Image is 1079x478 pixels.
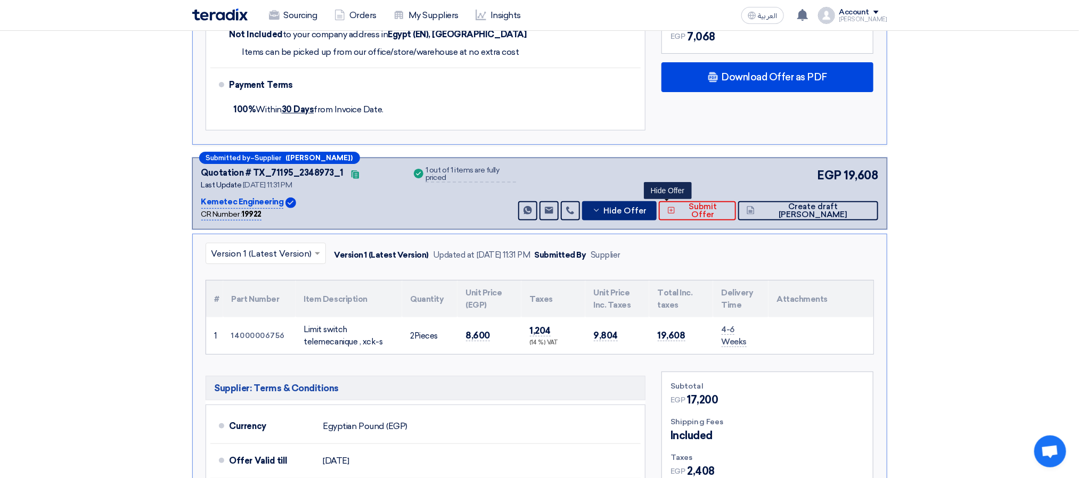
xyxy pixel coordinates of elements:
b: 19922 [242,210,261,219]
a: Sourcing [260,4,326,27]
div: Updated at [DATE] 11:31 PM [433,249,530,261]
button: Create draft [PERSON_NAME] [738,201,878,220]
td: 14000006756 [223,317,296,354]
button: Hide Offer [582,201,657,220]
span: EGP [671,394,685,406]
a: My Suppliers [385,4,467,27]
span: 4-6 Weeks [722,325,747,347]
span: Last Update [201,180,242,189]
th: Quantity [402,281,457,317]
span: [DATE] 11:31 PM [243,180,292,189]
span: EGP [818,167,842,184]
div: Version 1 (Latest Version) [334,249,429,261]
div: Open chat [1034,435,1066,467]
span: [DATE] [323,456,349,466]
span: Not Included [230,29,283,40]
span: Within from Invoice Date. [234,104,383,114]
a: Insights [467,4,529,27]
th: Attachments [769,281,873,317]
th: Unit Price (EGP) [457,281,521,317]
a: Orders [326,4,385,27]
button: Submit Offer [659,201,736,220]
div: Shipping Fees [671,416,864,427]
div: Limit switch telemecanique , xck-s [304,324,394,348]
strong: 100% [234,104,256,114]
span: EGP [671,31,685,42]
div: 1 out of 1 items are fully priced [426,167,516,183]
span: Included [671,427,713,443]
div: Hide Offer [644,182,692,199]
div: Quotation # TX_71195_2348973_1 [201,167,344,179]
b: ([PERSON_NAME]) [286,154,353,161]
th: Part Number [223,281,296,317]
button: العربية [741,7,784,24]
span: العربية [758,12,778,20]
th: Delivery Time [713,281,769,317]
span: 9,804 [594,330,618,341]
div: Payment Terms [230,72,628,98]
h5: Supplier: Terms & Conditions [206,376,646,400]
span: 1,204 [530,325,551,336]
span: 19,608 [844,167,878,184]
span: Egypt (EN), [GEOGRAPHIC_DATA] [388,29,526,40]
th: Taxes [521,281,585,317]
span: 2 [411,331,415,341]
span: Items can be picked up from our office/store/warehouse at no extra cost [242,47,519,57]
span: 19,608 [658,330,685,341]
div: Submitted By [535,249,586,261]
div: Supplier [591,249,620,261]
span: 17,200 [688,392,718,408]
td: Pieces [402,317,457,354]
div: Subtotal [671,381,864,392]
span: EGP [671,466,685,477]
span: 8,600 [466,330,491,341]
div: Egyptian Pound (EGP) [323,416,407,436]
img: Verified Account [285,197,296,208]
th: Unit Price Inc. Taxes [585,281,649,317]
u: 30 Days [282,104,314,114]
span: Hide Offer [603,207,647,215]
span: Submitted by [206,154,251,161]
div: [PERSON_NAME] [839,17,887,22]
div: Offer Valid till [230,448,315,474]
img: profile_test.png [818,7,835,24]
span: Download Offer as PDF [721,72,827,82]
img: Teradix logo [192,9,248,21]
span: Supplier [255,154,282,161]
th: # [206,281,223,317]
div: Account [839,8,870,17]
span: Submit Offer [678,203,727,219]
p: Kemetec Engineering [201,196,284,209]
span: to your company address in [283,29,388,40]
td: 1 [206,317,223,354]
div: CR Number : [201,209,261,220]
span: Create draft [PERSON_NAME] [757,203,869,219]
span: 7,068 [688,29,716,45]
div: Taxes [671,452,864,463]
th: Total Inc. taxes [649,281,713,317]
div: – [199,152,360,164]
div: Currency [230,414,315,439]
div: (14 %) VAT [530,339,577,348]
th: Item Description [296,281,402,317]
